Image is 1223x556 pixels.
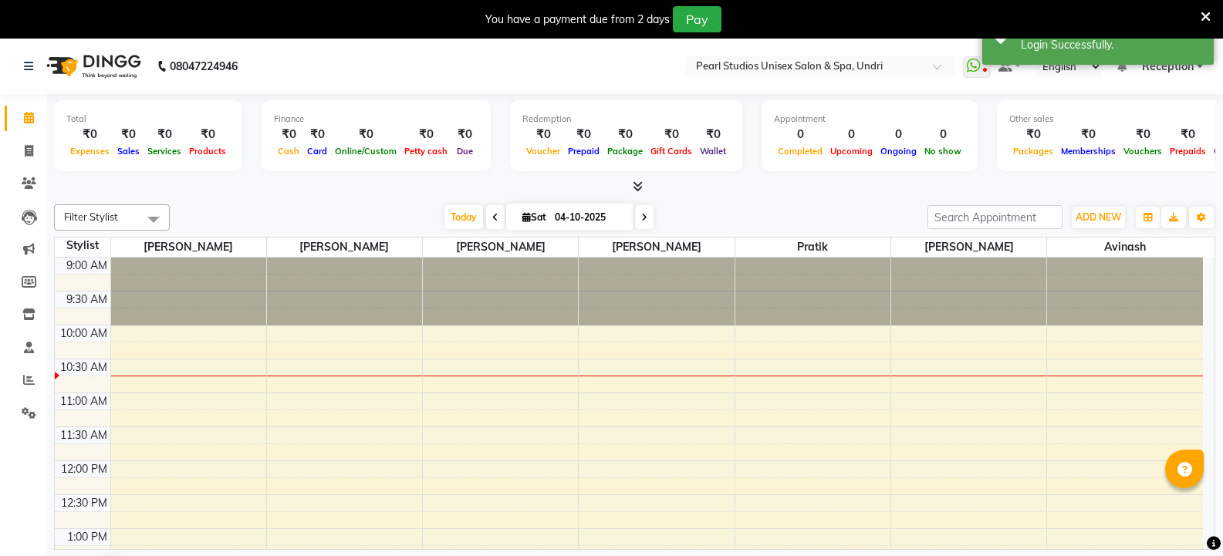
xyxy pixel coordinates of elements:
span: Reception [1142,59,1194,75]
div: 11:00 AM [57,393,110,409]
span: [PERSON_NAME] [579,238,734,257]
span: Completed [774,146,826,157]
span: Prepaid [564,146,603,157]
div: 0 [877,126,921,143]
span: Packages [1009,146,1057,157]
span: [PERSON_NAME] [423,238,578,257]
span: Online/Custom [331,146,400,157]
div: 10:30 AM [57,359,110,376]
div: ₹0 [144,126,185,143]
div: 1:00 PM [64,529,110,545]
div: ₹0 [274,126,303,143]
span: Prepaids [1166,146,1210,157]
div: ₹0 [647,126,696,143]
span: Voucher [522,146,564,157]
div: 0 [921,126,965,143]
div: ₹0 [603,126,647,143]
div: ₹0 [696,126,730,143]
div: 0 [774,126,826,143]
div: ₹0 [564,126,603,143]
div: 9:00 AM [63,258,110,274]
div: ₹0 [66,126,113,143]
div: Finance [274,113,478,126]
div: 0 [826,126,877,143]
div: ₹0 [400,126,451,143]
div: ₹0 [1009,126,1057,143]
div: ₹0 [522,126,564,143]
span: Due [453,146,477,157]
div: ₹0 [1120,126,1166,143]
span: [PERSON_NAME] [111,238,266,257]
div: Appointment [774,113,965,126]
span: Card [303,146,331,157]
div: 10:00 AM [57,325,110,342]
div: Redemption [522,113,730,126]
span: Sales [113,146,144,157]
span: Petty cash [400,146,451,157]
div: 12:30 PM [58,495,110,511]
b: 08047224946 [170,45,238,88]
div: Total [66,113,230,126]
div: ₹0 [331,126,400,143]
div: Login Successfully. [1021,37,1202,53]
span: [PERSON_NAME] [891,238,1046,257]
span: Today [444,205,483,229]
div: ₹0 [1166,126,1210,143]
div: You have a payment due from 2 days [485,12,670,28]
button: Pay [673,6,721,32]
span: Gift Cards [647,146,696,157]
span: Services [144,146,185,157]
input: Search Appointment [927,205,1063,229]
div: 9:30 AM [63,291,110,308]
div: ₹0 [113,126,144,143]
span: Ongoing [877,146,921,157]
span: Package [603,146,647,157]
span: Wallet [696,146,730,157]
span: Expenses [66,146,113,157]
div: 11:30 AM [57,427,110,443]
span: [PERSON_NAME] [267,238,422,257]
input: 2025-10-04 [550,206,627,229]
button: ADD NEW [1072,207,1125,228]
div: ₹0 [185,126,230,143]
span: Filter Stylist [64,211,118,223]
span: Cash [274,146,303,157]
span: Avinash [1047,238,1203,257]
div: ₹0 [1057,126,1120,143]
img: logo [39,45,145,88]
div: 12:00 PM [58,461,110,477]
span: Memberships [1057,146,1120,157]
div: Stylist [55,238,110,254]
div: ₹0 [303,126,331,143]
span: ADD NEW [1076,211,1121,223]
span: Vouchers [1120,146,1166,157]
span: Pratik [735,238,890,257]
span: No show [921,146,965,157]
span: Sat [519,211,550,223]
div: ₹0 [451,126,478,143]
span: Products [185,146,230,157]
span: Upcoming [826,146,877,157]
